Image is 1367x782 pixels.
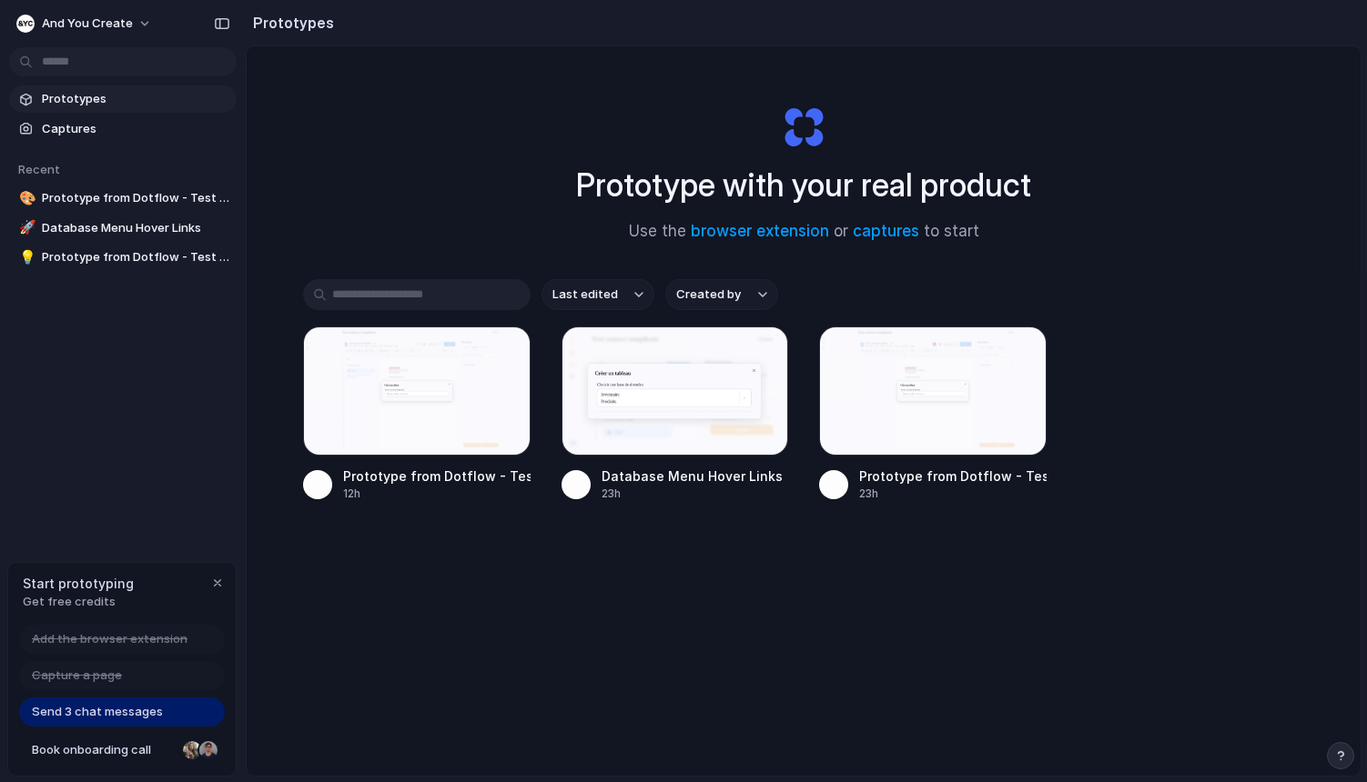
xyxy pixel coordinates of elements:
span: Get free credits [23,593,134,611]
span: Capture a page [32,667,122,685]
span: Database Menu Hover Links [42,219,229,237]
span: Prototypes [42,90,229,108]
a: Prototypes [9,85,237,113]
span: Captures [42,120,229,138]
div: Christian Iacullo [197,739,219,761]
button: Created by [665,279,778,310]
a: captures [853,222,919,240]
div: Prototype from Dotflow - Test contact templkate [343,466,531,486]
button: And you create [9,9,161,38]
span: Book onboarding call [32,741,176,759]
div: 23h [859,486,1047,502]
a: Book onboarding call [19,736,225,765]
span: Prototype from Dotflow - Test contact template [42,248,229,266]
div: 🚀 [19,217,32,238]
a: 🎨Prototype from Dotflow - Test contact templkate [9,185,237,212]
a: Captures [9,115,237,143]
a: Prototype from Dotflow - Test contact templkatePrototype from Dotflow - Test contact templkate12h [303,326,531,502]
button: 💡 [16,248,35,266]
span: Created by [676,286,741,304]
span: Start prototyping [23,574,134,593]
span: Add the browser extension [32,630,187,648]
h2: Prototypes [246,12,334,34]
a: 🚀Database Menu Hover Links [9,215,237,242]
a: Prototype from Dotflow - Test contact templatePrototype from Dotflow - Test contact template23h [819,326,1047,502]
span: Recent [18,162,60,176]
div: 🎨 [19,188,32,209]
div: Prototype from Dotflow - Test contact template [859,466,1047,486]
span: And you create [42,15,133,33]
span: Use the or to start [629,220,979,244]
div: 12h [343,486,531,502]
a: 💡Prototype from Dotflow - Test contact template [9,244,237,271]
div: 💡 [19,247,32,268]
span: Last edited [552,286,618,304]
span: Prototype from Dotflow - Test contact templkate [42,189,229,207]
a: Database Menu Hover LinksDatabase Menu Hover Links23h [562,326,789,502]
button: 🚀 [16,219,35,237]
h1: Prototype with your real product [576,161,1031,209]
div: Database Menu Hover Links [602,466,783,486]
button: Last edited [542,279,654,310]
a: browser extension [691,222,829,240]
div: Nicole Kubica [181,739,203,761]
span: Send 3 chat messages [32,703,163,721]
div: 23h [602,486,783,502]
button: 🎨 [16,189,35,207]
